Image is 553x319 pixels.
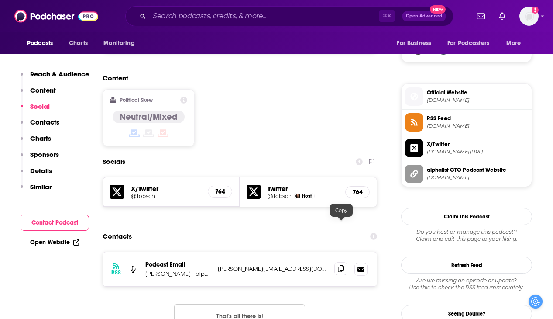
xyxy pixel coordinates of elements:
[397,37,431,49] span: For Business
[427,114,528,122] span: RSS Feed
[330,204,353,217] div: Copy
[427,149,528,155] span: twitter.com/Tobsch
[30,86,56,94] p: Content
[111,269,121,276] h3: RSS
[268,193,292,199] a: @Tobsch
[21,150,59,166] button: Sponsors
[474,9,488,24] a: Show notifications dropdown
[506,37,521,49] span: More
[21,86,56,102] button: Content
[401,208,532,225] button: Claim This Podcast
[131,184,201,193] h5: X/Twitter
[69,37,88,49] span: Charts
[103,153,125,170] h2: Socials
[30,102,50,111] p: Social
[519,7,539,26] button: Show profile menu
[427,123,528,129] span: alphalist.podigee.io
[149,9,379,23] input: Search podcasts, credits, & more...
[21,215,89,231] button: Contact Podcast
[145,261,211,268] p: Podcast Email
[427,97,528,104] span: alphalist.com
[379,10,395,22] span: ⌘ K
[218,265,327,273] p: [PERSON_NAME][EMAIL_ADDRESS][DOMAIN_NAME]
[27,37,53,49] span: Podcasts
[405,113,528,132] a: RSS Feed[DOMAIN_NAME]
[103,37,134,49] span: Monitoring
[21,118,59,134] button: Contacts
[519,7,539,26] img: User Profile
[405,165,528,183] a: alphalist CTO Podcast Website[DOMAIN_NAME]
[21,134,51,150] button: Charts
[495,9,509,24] a: Show notifications dropdown
[63,35,93,52] a: Charts
[427,140,528,148] span: X/Twitter
[519,7,539,26] span: Logged in as carolinejames
[30,150,59,159] p: Sponsors
[391,35,442,52] button: open menu
[30,70,89,78] p: Reach & Audience
[145,270,211,277] p: [PERSON_NAME] - alphalist CTO Podcast
[103,74,370,82] h2: Content
[30,118,59,126] p: Contacts
[401,229,532,243] div: Claim and edit this page to your liking.
[30,166,52,175] p: Details
[14,8,98,24] img: Podchaser - Follow, Share and Rate Podcasts
[120,111,178,122] h4: Neutral/Mixed
[401,257,532,274] button: Refresh Feed
[21,70,89,86] button: Reach & Audience
[302,193,312,199] span: Host
[405,139,528,157] a: X/Twitter[DOMAIN_NAME][URL]
[120,97,153,103] h2: Political Skew
[406,14,442,18] span: Open Advanced
[427,174,528,181] span: alphalist.com
[401,277,532,291] div: Are we missing an episode or update? Use this to check the RSS feed immediately.
[97,35,146,52] button: open menu
[401,229,532,236] span: Do you host or manage this podcast?
[442,35,502,52] button: open menu
[21,183,52,199] button: Similar
[353,188,362,196] h5: 764
[447,37,489,49] span: For Podcasters
[402,11,446,21] button: Open AdvancedNew
[131,193,201,199] a: @Tobsch
[125,6,453,26] div: Search podcasts, credits, & more...
[103,228,132,245] h2: Contacts
[21,166,52,183] button: Details
[427,89,528,97] span: Official Website
[532,7,539,14] svg: Add a profile image
[430,5,446,14] span: New
[21,102,50,118] button: Social
[215,188,225,195] h5: 764
[21,35,64,52] button: open menu
[268,184,338,193] h5: Twitter
[405,87,528,106] a: Official Website[DOMAIN_NAME]
[30,239,79,246] a: Open Website
[295,194,300,198] img: Tobias Schlottke
[30,183,52,191] p: Similar
[30,134,51,142] p: Charts
[427,166,528,174] span: alphalist CTO Podcast Website
[500,35,532,52] button: open menu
